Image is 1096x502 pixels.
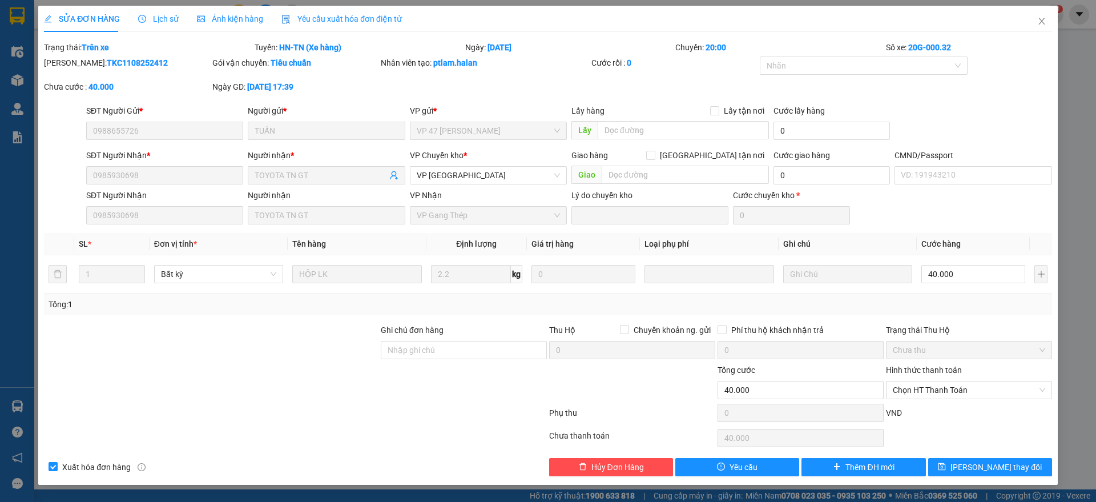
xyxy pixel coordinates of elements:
[49,265,67,283] button: delete
[602,166,769,184] input: Dọc đường
[733,189,849,202] div: Cước chuyển kho
[49,298,423,311] div: Tổng: 1
[58,461,135,473] span: Xuất hóa đơn hàng
[487,43,511,52] b: [DATE]
[893,342,1045,359] span: Chưa thu
[640,233,778,255] th: Loại phụ phí
[212,81,378,93] div: Ngày GD:
[88,82,114,91] b: 40.000
[894,149,1051,162] div: CMND/Passport
[86,189,243,202] div: SĐT Người Nhận
[730,461,757,473] span: Yêu cầu
[107,58,168,67] b: TKC1108252412
[548,429,716,449] div: Chưa thanh toán
[549,326,575,335] span: Thu Hộ
[248,189,405,202] div: Người nhận
[44,81,210,93] div: Chưa cước :
[86,105,243,117] div: SĐT Người Gửi
[801,458,925,476] button: plusThêm ĐH mới
[627,58,631,67] b: 0
[292,239,326,248] span: Tên hàng
[783,265,912,283] input: Ghi Chú
[417,207,560,224] span: VP Gang Thép
[591,461,644,473] span: Hủy Đơn Hàng
[773,166,890,184] input: Cước giao hàng
[598,121,769,139] input: Dọc đường
[885,41,1053,54] div: Số xe:
[281,15,291,24] img: icon
[271,58,311,67] b: Tiêu chuẩn
[381,326,444,335] label: Ghi chú đơn hàng
[247,82,293,91] b: [DATE] 17:39
[292,265,421,283] input: VD: Bàn, Ghế
[571,121,598,139] span: Lấy
[44,57,210,69] div: [PERSON_NAME]:
[410,151,464,160] span: VP Chuyển kho
[1039,387,1046,393] span: close-circle
[779,233,917,255] th: Ghi chú
[138,463,146,471] span: info-circle
[410,105,567,117] div: VP gửi
[571,189,728,202] div: Lý do chuyển kho
[886,324,1052,336] div: Trạng thái Thu Hộ
[845,461,894,473] span: Thêm ĐH mới
[464,41,675,54] div: Ngày:
[717,463,725,472] span: exclamation-circle
[410,189,567,202] div: VP Nhận
[548,407,716,427] div: Phụ thu
[886,366,962,375] label: Hình thức thanh toán
[579,463,587,472] span: delete
[531,265,635,283] input: 0
[674,41,885,54] div: Chuyến:
[950,461,1042,473] span: [PERSON_NAME] thay đổi
[253,41,464,54] div: Tuyến:
[86,149,243,162] div: SĐT Người Nhận
[571,166,602,184] span: Giao
[706,43,726,52] b: 20:00
[79,239,88,248] span: SL
[511,265,522,283] span: kg
[281,14,402,23] span: Yêu cầu xuất hóa đơn điện tử
[82,43,109,52] b: Trên xe
[921,239,961,248] span: Cước hàng
[381,57,589,69] div: Nhân viên tạo:
[928,458,1052,476] button: save[PERSON_NAME] thay đổi
[212,57,378,69] div: Gói vận chuyển:
[1026,6,1058,38] button: Close
[44,15,52,23] span: edit
[279,43,341,52] b: HN-TN (Xe hàng)
[389,171,398,180] span: user-add
[197,14,263,23] span: Ảnh kiện hàng
[773,122,890,140] input: Cước lấy hàng
[417,167,560,184] span: VP Yên Bình
[531,239,574,248] span: Giá trị hàng
[1034,265,1047,283] button: plus
[719,105,769,117] span: Lấy tận nơi
[161,266,276,283] span: Bất kỳ
[727,324,828,336] span: Phí thu hộ khách nhận trả
[197,15,205,23] span: picture
[886,408,902,417] span: VND
[456,239,497,248] span: Định lượng
[675,458,799,476] button: exclamation-circleYêu cầu
[154,239,197,248] span: Đơn vị tính
[571,106,605,115] span: Lấy hàng
[43,41,253,54] div: Trạng thái:
[571,151,608,160] span: Giao hàng
[718,366,755,375] span: Tổng cước
[138,15,146,23] span: clock-circle
[248,149,405,162] div: Người nhận
[1037,17,1046,26] span: close
[629,324,715,336] span: Chuyển khoản ng. gửi
[908,43,951,52] b: 20G-000.32
[44,14,120,23] span: SỬA ĐƠN HÀNG
[655,149,769,162] span: [GEOGRAPHIC_DATA] tận nơi
[138,14,179,23] span: Lịch sử
[549,458,673,476] button: deleteHủy Đơn Hàng
[417,122,560,139] span: VP 47 Trần Khát Chân
[773,106,825,115] label: Cước lấy hàng
[938,463,946,472] span: save
[433,58,477,67] b: ptlam.halan
[893,381,1045,399] span: Chọn HT Thanh Toán
[591,57,757,69] div: Cước rồi :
